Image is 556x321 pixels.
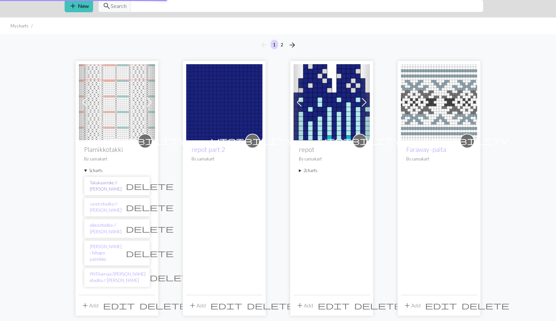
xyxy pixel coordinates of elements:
a: [PERSON_NAME] / hihojen palmikko [90,244,122,263]
span: delete [354,301,402,310]
span: edit [425,301,457,310]
button: Delete [245,299,297,312]
span: visibility [318,136,401,146]
a: Takakaarroke // [PERSON_NAME] [90,180,122,192]
i: private [104,134,187,148]
a: Faraway -paita [401,98,477,105]
button: Add [294,299,315,312]
i: Edit [425,301,457,309]
a: Takakaarroke // Kaavio A [79,98,155,105]
summary: 2charts [299,167,364,174]
button: Delete chart [122,247,178,259]
a: repot [294,98,370,105]
img: Takakaarroke // Kaavio A [79,64,155,140]
h2: Plamikkotakki [84,146,150,153]
p: By samakart [192,156,257,162]
a: PAITAversio//[PERSON_NAME] etuolka // [PERSON_NAME] [90,271,145,284]
img: repot [294,64,370,140]
i: Edit [103,301,135,309]
span: add [403,301,411,310]
button: Add [79,299,101,312]
button: 2 [278,40,286,49]
button: Delete chart [122,201,178,213]
i: private [426,134,509,148]
button: Delete [352,299,404,312]
img: Faraway -paita [401,64,477,140]
span: add [296,301,304,310]
span: edit [210,301,242,310]
i: Next [288,41,296,49]
span: add [189,301,196,310]
span: search [103,1,111,11]
span: add [81,301,89,310]
button: Edit [423,299,459,312]
span: arrow_forward [288,40,296,50]
span: delete [126,181,174,191]
span: visibility [211,136,294,146]
span: visibility [426,136,509,146]
i: Edit [318,301,350,309]
span: delete [126,224,174,233]
span: delete [126,203,174,212]
button: Edit [208,299,245,312]
button: Add [401,299,423,312]
span: edit [103,301,135,310]
span: delete [247,301,295,310]
button: Edit [315,299,352,312]
li: My charts [11,23,28,29]
a: oikea etuolka // [PERSON_NAME] [90,222,122,235]
span: visibility [104,136,187,146]
p: By samakart [406,156,472,162]
button: 1 [270,40,278,49]
i: private [318,134,401,148]
button: Delete [459,299,512,312]
a: vasen etuolka // [PERSON_NAME] [90,201,122,213]
span: delete [150,273,197,282]
a: Faraway -paita [406,146,446,153]
i: Edit [210,301,242,309]
button: Delete [137,299,190,312]
summary: 5charts [84,167,150,174]
span: add [69,1,77,11]
span: delete [126,249,174,258]
img: repot part 2 [186,64,262,140]
i: private [211,134,294,148]
span: delete [462,301,509,310]
span: Search [111,2,127,10]
button: Delete chart [122,222,178,235]
a: repot part 2 [192,146,225,153]
a: repot part 2 [186,98,262,105]
button: Edit [101,299,137,312]
h2: repot [299,146,364,153]
button: Next [286,40,299,50]
p: By samakart [84,156,150,162]
span: delete [139,301,187,310]
nav: Page navigation [257,40,299,50]
button: Add [186,299,208,312]
p: By samakart [299,156,364,162]
button: Delete chart [122,180,178,192]
span: edit [318,301,350,310]
button: Delete chart [145,271,202,284]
